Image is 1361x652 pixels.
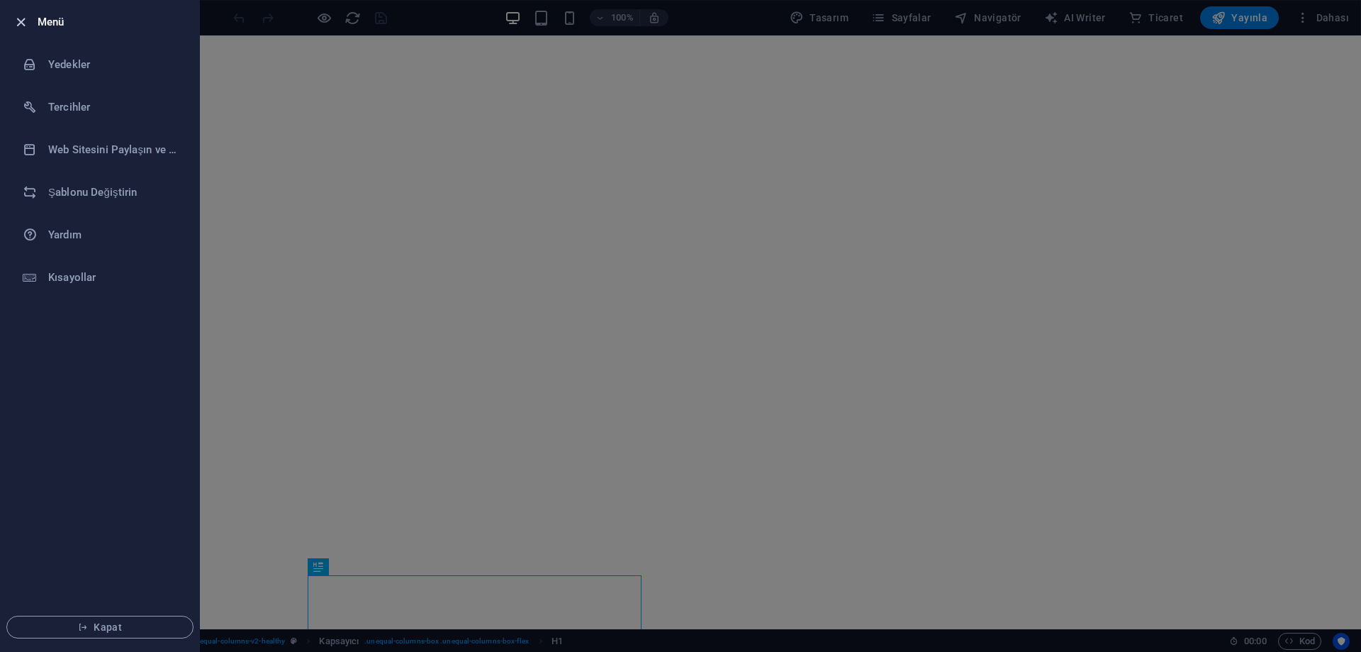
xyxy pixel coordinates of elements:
[1,214,199,256] a: Yardım
[48,56,179,73] h6: Yedekler
[48,99,179,116] h6: Tercihler
[48,269,179,286] h6: Kısayollar
[18,621,181,633] span: Kapat
[38,13,188,31] h6: Menü
[48,141,179,158] h6: Web Sitesini Paylaşın ve [GEOGRAPHIC_DATA]
[48,184,179,201] h6: Şablonu Değiştirin
[6,616,194,639] button: Kapat
[48,226,179,243] h6: Yardım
